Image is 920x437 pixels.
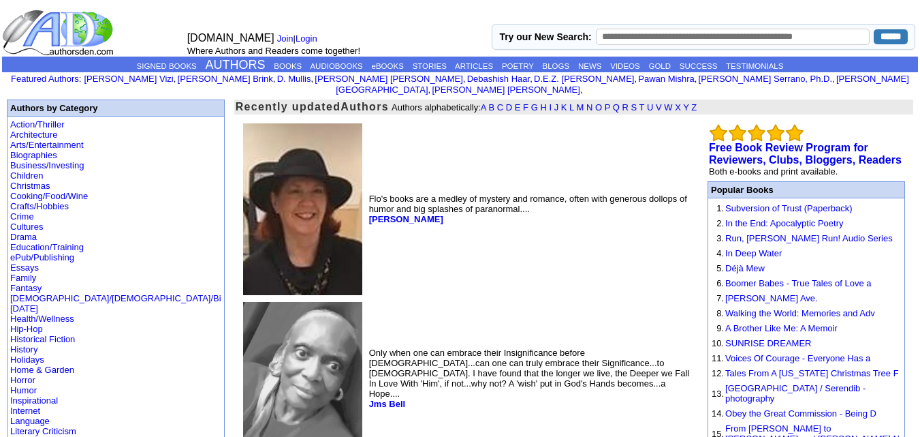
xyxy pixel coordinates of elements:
a: NEWS [578,62,602,70]
font: 4. [716,248,724,258]
img: bigemptystars.png [786,124,804,142]
a: Fantasy [10,283,42,293]
a: AUTHORS [206,58,266,72]
font: i [533,76,534,83]
font: Recently updated [236,101,341,112]
a: [GEOGRAPHIC_DATA] / Serendib - photography [725,383,866,404]
a: Login [296,33,317,44]
a: VIDEOS [610,62,639,70]
a: [PERSON_NAME] [GEOGRAPHIC_DATA] [336,74,909,95]
a: Historical Fiction [10,334,75,344]
a: AUDIOBOOKS [310,62,362,70]
a: ARTICLES [455,62,493,70]
font: , , , , , , , , , , [84,74,908,95]
a: Déjà Mew [725,263,765,273]
a: [DATE] [10,303,38,314]
a: Biographies [10,150,57,160]
a: Subversion of Trust (Paperback) [725,203,852,213]
font: Where Authors and Readers come together! [187,46,360,56]
a: Literary Criticism [10,426,76,436]
img: bigemptystars.png [748,124,765,142]
a: Christmas [10,181,50,191]
a: Tales From A [US_STATE] Christmas Tree F [725,368,899,378]
font: 10. [712,338,724,348]
a: Boomer Babes - True Tales of Love a [725,278,871,288]
a: Voices Of Courage - Everyone Has a [725,353,870,363]
font: | [277,33,322,44]
img: shim.gif [712,406,712,407]
img: shim.gif [712,421,712,422]
a: H [540,102,546,112]
a: J [554,102,559,112]
a: P [605,102,610,112]
font: Authors alphabetically: [392,102,697,112]
img: shim.gif [712,246,712,247]
a: [PERSON_NAME] [PERSON_NAME] [432,85,580,95]
a: BLOGS [543,62,570,70]
a: Free Book Review Program for Reviewers, Clubs, Bloggers, Readers [709,142,902,166]
a: K [561,102,567,112]
img: shim.gif [712,321,712,322]
font: i [313,76,315,83]
font: i [583,87,584,94]
a: Walking the World: Memories and Adv [725,308,875,318]
a: [PERSON_NAME] [369,214,443,224]
a: Crafts/Hobbies [10,201,69,211]
font: 8. [716,308,724,318]
label: Try our New Search: [499,31,591,42]
img: shim.gif [712,306,712,307]
a: Q [613,102,620,112]
a: Holidays [10,355,44,365]
a: D.E.Z. [PERSON_NAME] [534,74,634,84]
a: Essays [10,262,39,273]
b: Jms Bell [369,399,405,409]
a: eBOOKS [372,62,404,70]
a: F [523,102,528,112]
a: Inspirational [10,395,58,406]
a: D [506,102,512,112]
a: Featured Authors [11,74,79,84]
a: Drama [10,232,37,242]
a: Business/Investing [10,160,84,170]
a: [PERSON_NAME] Ave. [725,293,818,303]
font: i [176,76,177,83]
font: i [465,76,466,83]
a: T [639,102,645,112]
font: Both e-books and print available. [709,166,838,177]
a: C [497,102,503,112]
a: W [664,102,672,112]
a: In Deep Water [725,248,782,258]
a: A Brother Like Me: A Memoir [725,323,838,333]
font: 11. [712,353,724,363]
font: : [11,74,81,84]
font: i [430,87,432,94]
img: logo_ad.gif [2,9,116,57]
img: bigemptystars.png [767,124,784,142]
a: G [531,102,538,112]
a: SUNRISE DREAMER [725,338,811,348]
font: 2. [716,218,724,228]
a: Education/Training [10,242,84,252]
a: Cooking/Food/Wine [10,191,88,201]
a: Join [277,33,294,44]
a: Obey the Great Commission - Being D [725,408,876,419]
a: X [675,102,681,112]
a: Family [10,273,36,283]
a: O [595,102,602,112]
font: Popular Books [711,185,774,195]
font: i [697,76,698,83]
a: Horror [10,375,35,385]
a: M [576,102,584,112]
font: 1. [716,203,724,213]
a: SUCCESS [680,62,718,70]
a: S [631,102,637,112]
a: [PERSON_NAME] Serrano, Ph.D. [699,74,833,84]
font: 3. [716,233,724,243]
img: shim.gif [712,276,712,277]
a: Run, [PERSON_NAME] Run! Audio Series [725,233,893,243]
